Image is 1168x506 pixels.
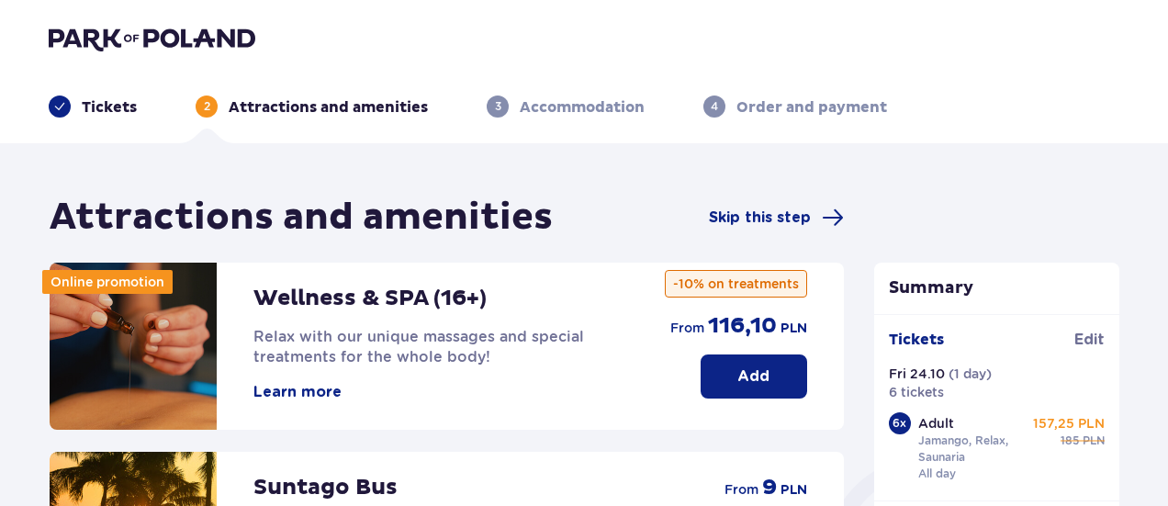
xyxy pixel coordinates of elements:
[918,466,956,482] p: All day
[889,330,944,350] p: Tickets
[1033,414,1105,433] p: 157,25 PLN
[889,412,911,434] div: 6 x
[253,382,342,402] button: Learn more
[1074,330,1105,350] span: Edit
[701,354,807,399] button: Add
[781,320,807,338] span: PLN
[487,96,645,118] div: 3Accommodation
[49,96,137,118] div: Tickets
[703,96,887,118] div: 4Order and payment
[229,97,428,118] p: Attractions and amenities
[708,312,777,340] span: 116,10
[196,96,428,118] div: 2Attractions and amenities
[709,207,844,229] a: Skip this step
[736,97,887,118] p: Order and payment
[709,208,811,228] span: Skip this step
[495,98,501,115] p: 3
[49,26,255,51] img: Park of Poland logo
[253,474,398,501] p: Suntago Bus
[1083,433,1105,449] span: PLN
[918,433,1039,466] p: Jamango, Relax, Saunaria
[670,319,704,337] span: from
[204,98,210,115] p: 2
[50,263,217,430] img: attraction
[781,481,807,500] span: PLN
[665,270,807,298] p: -10% on treatments
[737,366,769,387] p: Add
[918,414,954,433] p: Adult
[711,98,718,115] p: 4
[253,328,584,365] span: Relax with our unique massages and special treatments for the whole body!
[42,270,173,294] div: Online promotion
[50,195,553,241] h1: Attractions and amenities
[724,480,758,499] span: from
[520,97,645,118] p: Accommodation
[889,383,944,401] p: 6 tickets
[874,277,1120,299] p: Summary
[949,365,992,383] p: ( 1 day )
[1061,433,1079,449] span: 185
[82,97,137,118] p: Tickets
[889,365,945,383] p: Fri 24.10
[762,474,777,501] span: 9
[253,285,487,312] p: Wellness & SPA (16+)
